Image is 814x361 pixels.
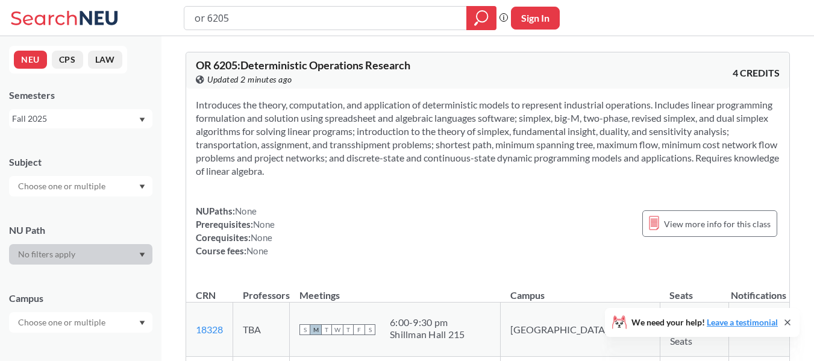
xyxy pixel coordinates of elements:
a: 18328 [196,324,223,335]
input: Choose one or multiple [12,315,113,330]
span: OR 6205 : Deterministic Operations Research [196,58,410,72]
th: Notifications [728,277,789,303]
th: Seats [660,277,728,303]
div: Dropdown arrow [9,244,152,265]
th: Meetings [290,277,501,303]
button: CPS [52,51,83,69]
div: Dropdown arrow [9,176,152,196]
div: Fall 2025Dropdown arrow [9,109,152,128]
button: Sign In [511,7,560,30]
input: Choose one or multiple [12,179,113,193]
td: [GEOGRAPHIC_DATA] [501,303,660,357]
span: F [354,324,365,335]
span: W [332,324,343,335]
span: S [299,324,310,335]
div: 6:00 - 9:30 pm [390,316,465,328]
button: NEU [14,51,47,69]
div: Fall 2025 [12,112,138,125]
span: We need your help! [631,318,778,327]
button: LAW [88,51,122,69]
th: Campus [501,277,660,303]
span: None [251,232,272,243]
svg: Dropdown arrow [139,118,145,122]
td: TBA [233,303,290,357]
svg: Dropdown arrow [139,321,145,325]
svg: Dropdown arrow [139,253,145,257]
input: Class, professor, course number, "phrase" [193,8,458,28]
span: View more info for this class [664,216,771,231]
div: Campus [9,292,152,305]
span: None [235,206,257,216]
th: Professors [233,277,290,303]
svg: Dropdown arrow [139,184,145,189]
span: Updated 2 minutes ago [207,73,292,86]
span: M [310,324,321,335]
span: None [253,219,275,230]
span: T [321,324,332,335]
div: Semesters [9,89,152,102]
div: Shillman Hall 215 [390,328,465,341]
span: 4 CREDITS [733,66,780,80]
span: T [343,324,354,335]
div: magnifying glass [466,6,496,30]
a: Leave a testimonial [707,317,778,327]
span: None [246,245,268,256]
div: NU Path [9,224,152,237]
svg: magnifying glass [474,10,489,27]
div: Subject [9,155,152,169]
div: CRN [196,289,216,302]
span: S [365,324,375,335]
div: Dropdown arrow [9,312,152,333]
div: NUPaths: Prerequisites: Corequisites: Course fees: [196,204,275,257]
section: Introduces the theory, computation, and application of deterministic models to represent industri... [196,98,780,178]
